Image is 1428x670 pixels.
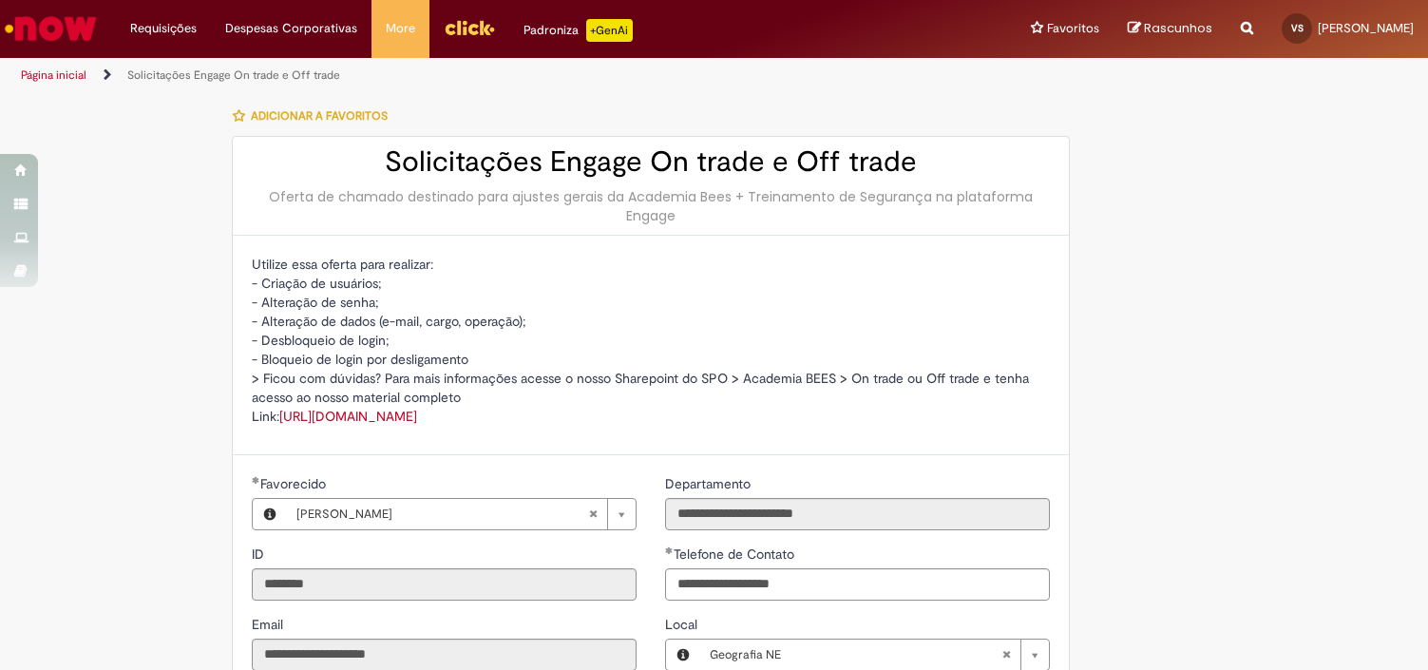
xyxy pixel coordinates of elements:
span: More [386,19,415,38]
a: Rascunhos [1128,20,1212,38]
span: Somente leitura - ID [252,546,268,563]
span: VS [1291,22,1304,34]
span: Obrigatório Preenchido [252,476,260,484]
span: Requisições [130,19,197,38]
button: Favorecido, Visualizar este registro Vitoria Sofia Santos Alvarez Soto [253,499,287,529]
span: Obrigatório Preenchido [665,546,674,554]
span: Despesas Corporativas [225,19,357,38]
button: Adicionar a Favoritos [232,96,398,136]
ul: Trilhas de página [14,58,938,93]
span: Local [665,616,701,633]
span: Necessários - Favorecido [260,475,330,492]
a: [URL][DOMAIN_NAME] [279,408,417,425]
a: [PERSON_NAME]Limpar campo Favorecido [287,499,636,529]
span: Telefone de Contato [674,546,798,563]
p: Utilize essa oferta para realizar: - Criação de usuários; - Alteração de senha; - Alteração de da... [252,255,1050,426]
label: Somente leitura - Departamento [665,474,754,493]
input: ID [252,568,637,601]
span: Favoritos [1047,19,1099,38]
div: Padroniza [524,19,633,42]
abbr: Limpar campo Local [992,640,1020,670]
input: Telefone de Contato [665,568,1050,601]
input: Departamento [665,498,1050,530]
span: Rascunhos [1144,19,1212,37]
a: Geografia NELimpar campo Local [700,640,1049,670]
span: Geografia NE [710,640,1001,670]
label: Somente leitura - Email [252,615,287,634]
span: Somente leitura - Departamento [665,475,754,492]
span: [PERSON_NAME] [296,499,588,529]
h2: Solicitações Engage On trade e Off trade [252,146,1050,178]
img: click_logo_yellow_360x200.png [444,13,495,42]
img: ServiceNow [2,10,100,48]
div: Oferta de chamado destinado para ajustes gerais da Academia Bees + Treinamento de Segurança na pl... [252,187,1050,225]
label: Somente leitura - ID [252,545,268,564]
span: [PERSON_NAME] [1318,20,1414,36]
button: Local, Visualizar este registro Geografia NE [666,640,700,670]
span: Adicionar a Favoritos [251,108,388,124]
span: Somente leitura - Email [252,616,287,633]
p: +GenAi [586,19,633,42]
a: Solicitações Engage On trade e Off trade [127,67,340,83]
abbr: Limpar campo Favorecido [579,499,607,529]
a: Página inicial [21,67,86,83]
